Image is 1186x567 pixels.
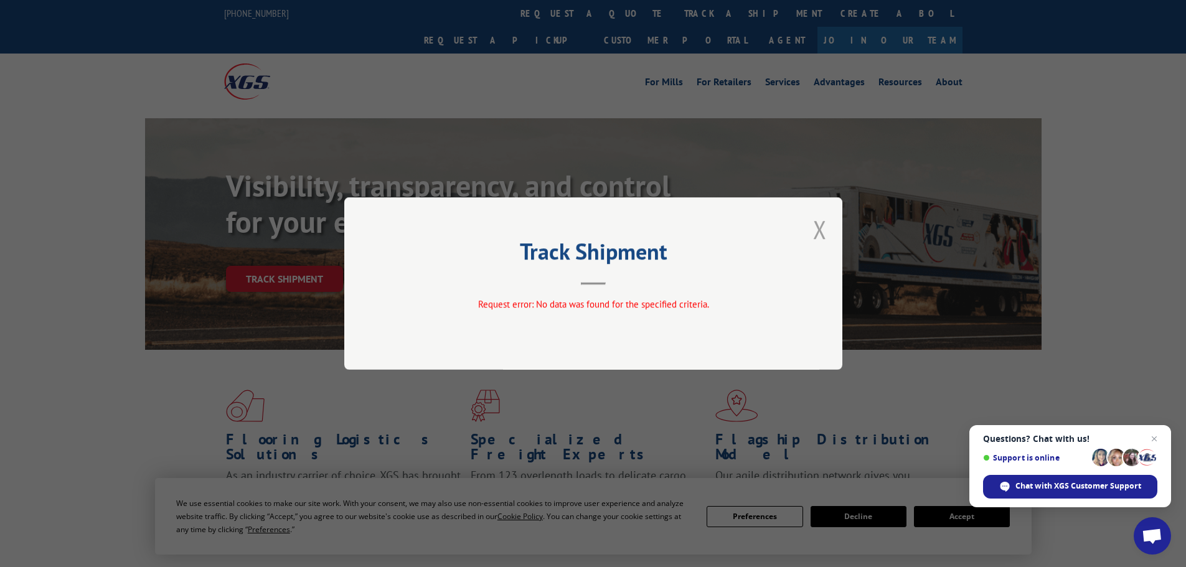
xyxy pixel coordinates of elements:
span: Support is online [983,453,1088,462]
button: Close modal [813,213,827,246]
span: Chat with XGS Customer Support [1015,480,1141,492]
span: Questions? Chat with us! [983,434,1157,444]
span: Close chat [1147,431,1162,446]
div: Chat with XGS Customer Support [983,475,1157,499]
div: Open chat [1134,517,1171,555]
span: Request error: No data was found for the specified criteria. [478,298,708,310]
h2: Track Shipment [407,243,780,266]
